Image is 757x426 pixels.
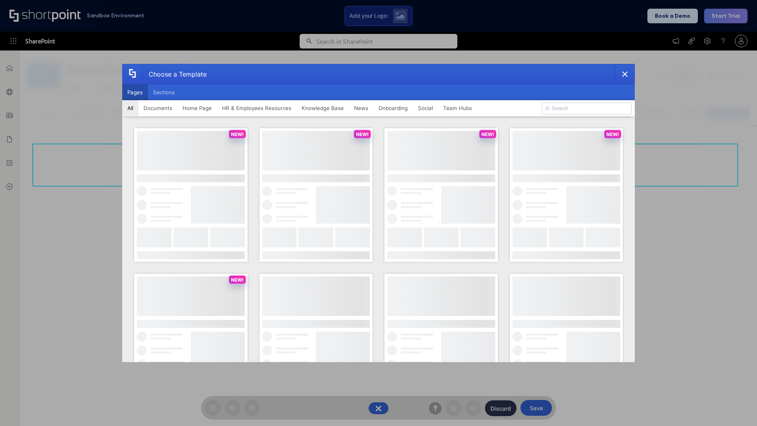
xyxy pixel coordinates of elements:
[231,131,244,137] p: NEW!
[122,64,635,362] div: template selector
[413,100,438,116] button: Social
[542,103,632,114] input: Search
[138,100,177,116] button: Documents
[122,100,138,116] button: All
[231,277,244,283] p: NEW!
[148,84,180,100] button: Sections
[177,100,217,116] button: Home Page
[217,100,296,116] button: HR & Employees Resources
[481,131,494,137] p: NEW!
[373,100,413,116] button: Onboarding
[122,84,148,100] button: Pages
[142,64,207,84] div: Choose a Template
[438,100,477,116] button: Team Hubs
[356,131,369,137] p: NEW!
[718,388,757,426] iframe: Chat Widget
[349,100,373,116] button: News
[606,131,619,137] p: NEW!
[296,100,349,116] button: Knowledge Base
